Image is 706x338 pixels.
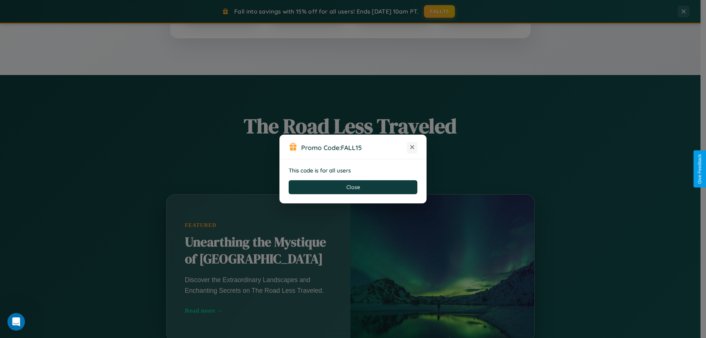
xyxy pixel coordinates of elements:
b: FALL15 [341,143,362,152]
button: Close [289,180,417,194]
div: Give Feedback [697,154,702,184]
strong: This code is for all users [289,167,351,174]
h3: Promo Code: [301,143,407,152]
iframe: Intercom live chat [7,313,25,331]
